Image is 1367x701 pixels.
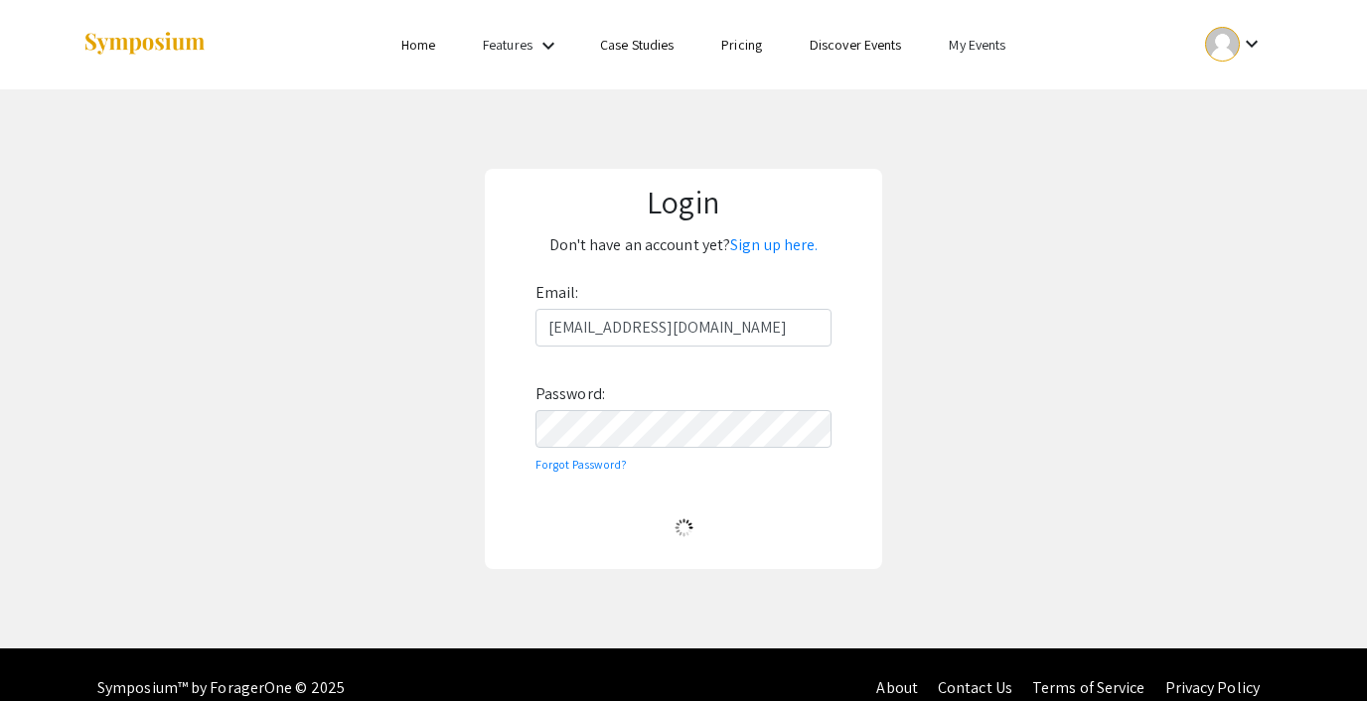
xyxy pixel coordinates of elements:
[483,36,532,54] a: Features
[721,36,762,54] a: Pricing
[15,612,84,686] iframe: Chat
[499,183,869,220] h1: Login
[667,510,701,545] img: Loading
[535,277,579,309] label: Email:
[876,677,918,698] a: About
[1032,677,1145,698] a: Terms of Service
[1184,22,1285,67] button: Expand account dropdown
[600,36,674,54] a: Case Studies
[949,36,1005,54] a: My Events
[810,36,902,54] a: Discover Events
[535,378,605,410] label: Password:
[82,31,207,58] img: Symposium by ForagerOne
[730,234,818,255] a: Sign up here.
[1165,677,1260,698] a: Privacy Policy
[536,34,560,58] mat-icon: Expand Features list
[938,677,1012,698] a: Contact Us
[535,457,628,472] a: Forgot Password?
[401,36,435,54] a: Home
[499,229,869,261] p: Don't have an account yet?
[1240,32,1264,56] mat-icon: Expand account dropdown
